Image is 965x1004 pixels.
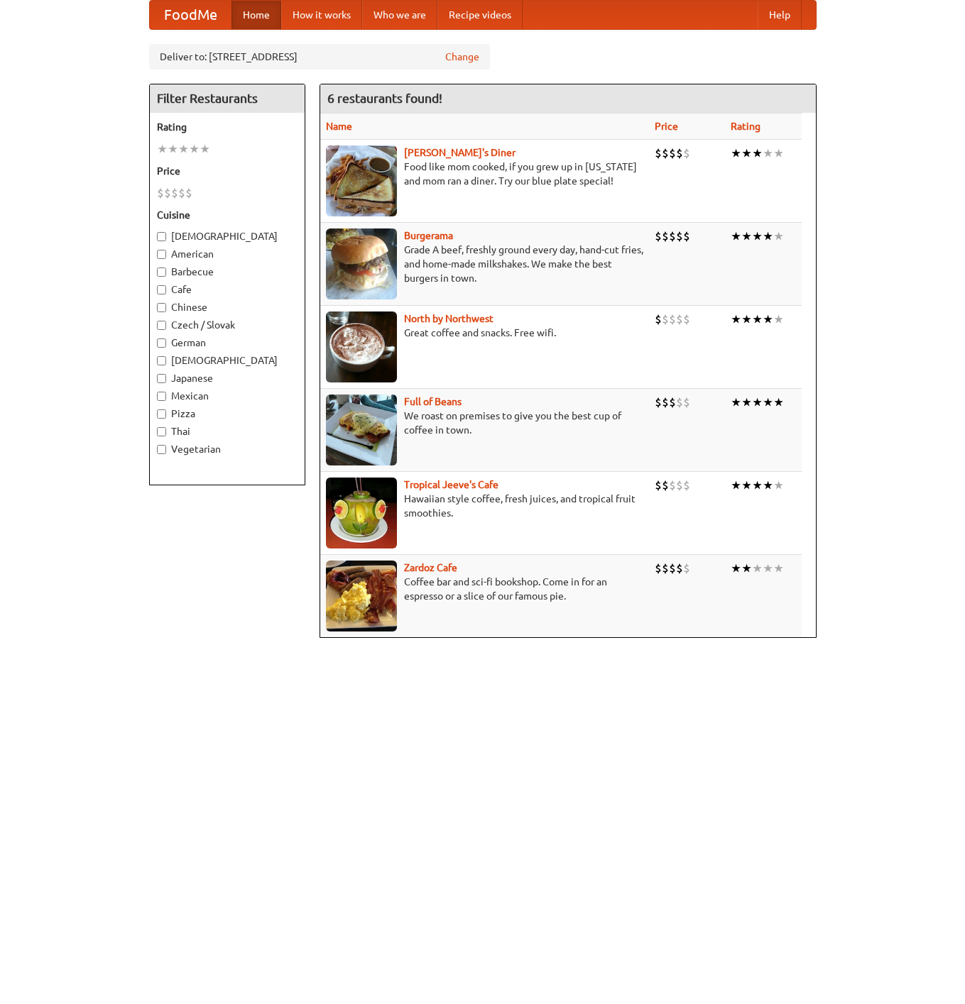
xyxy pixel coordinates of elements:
[676,145,683,161] li: $
[178,141,189,157] li: ★
[157,407,298,421] label: Pizza
[731,395,741,410] li: ★
[157,409,166,419] input: Pizza
[200,141,210,157] li: ★
[404,230,453,241] a: Burgerama
[773,561,784,576] li: ★
[773,228,784,244] li: ★
[157,445,166,454] input: Vegetarian
[157,208,298,222] h5: Cuisine
[326,243,643,285] p: Grade A beef, freshly ground every day, hand-cut fries, and home-made milkshakes. We make the bes...
[752,395,763,410] li: ★
[655,228,662,244] li: $
[752,311,763,327] li: ★
[157,250,166,259] input: American
[669,478,676,493] li: $
[157,229,298,243] label: [DEMOGRAPHIC_DATA]
[404,147,516,158] a: [PERSON_NAME]'s Diner
[157,336,298,350] label: German
[157,267,166,277] input: Barbecue
[741,311,752,327] li: ★
[404,479,498,490] b: Tropical Jeeve's Cafe
[731,228,741,244] li: ★
[326,492,643,520] p: Hawaiian style coffee, fresh juices, and tropical fruit smoothies.
[404,396,462,407] a: Full of Beans
[662,478,669,493] li: $
[662,561,669,576] li: $
[676,228,683,244] li: $
[404,313,494,324] a: North by Northwest
[362,1,437,29] a: Who we are
[157,374,166,383] input: Japanese
[157,424,298,438] label: Thai
[655,395,662,410] li: $
[655,561,662,576] li: $
[763,228,773,244] li: ★
[752,478,763,493] li: ★
[683,478,690,493] li: $
[437,1,523,29] a: Recipe videos
[157,356,166,365] input: [DEMOGRAPHIC_DATA]
[157,141,168,157] li: ★
[683,145,690,161] li: $
[655,311,662,327] li: $
[731,145,741,161] li: ★
[741,561,752,576] li: ★
[662,311,669,327] li: $
[157,392,166,401] input: Mexican
[326,561,397,631] img: zardoz.jpg
[773,311,784,327] li: ★
[763,561,773,576] li: ★
[164,185,171,201] li: $
[168,141,178,157] li: ★
[752,561,763,576] li: ★
[662,395,669,410] li: $
[741,145,752,161] li: ★
[171,185,178,201] li: $
[655,145,662,161] li: $
[157,282,298,297] label: Cafe
[773,478,784,493] li: ★
[741,228,752,244] li: ★
[404,562,457,573] b: Zardoz Cafe
[157,427,166,436] input: Thai
[445,50,479,64] a: Change
[326,395,397,465] img: beans.jpg
[731,478,741,493] li: ★
[157,247,298,261] label: American
[669,311,676,327] li: $
[326,409,643,437] p: We roast on premises to give you the best cup of coffee in town.
[327,92,442,105] ng-pluralize: 6 restaurants found!
[662,145,669,161] li: $
[157,389,298,403] label: Mexican
[683,228,690,244] li: $
[231,1,281,29] a: Home
[676,395,683,410] li: $
[150,1,231,29] a: FoodMe
[683,561,690,576] li: $
[189,141,200,157] li: ★
[662,228,669,244] li: $
[326,121,352,132] a: Name
[763,145,773,161] li: ★
[676,478,683,493] li: $
[676,311,683,327] li: $
[157,164,298,178] h5: Price
[731,311,741,327] li: ★
[752,145,763,161] li: ★
[185,185,192,201] li: $
[178,185,185,201] li: $
[763,478,773,493] li: ★
[157,371,298,385] label: Japanese
[326,478,397,548] img: jeeves.jpg
[763,395,773,410] li: ★
[150,84,305,113] h4: Filter Restaurants
[669,395,676,410] li: $
[731,121,760,132] a: Rating
[157,353,298,368] label: [DEMOGRAPHIC_DATA]
[683,311,690,327] li: $
[655,478,662,493] li: $
[326,228,397,299] img: burgerama.jpg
